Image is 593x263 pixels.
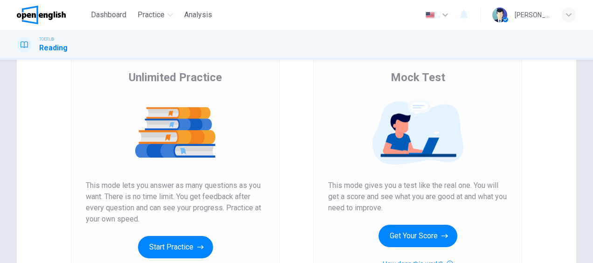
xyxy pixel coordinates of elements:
[424,12,436,19] img: en
[328,180,507,214] span: This mode gives you a test like the real one. You will get a score and see what you are good at a...
[492,7,507,22] img: Profile picture
[134,7,177,23] button: Practice
[379,225,457,247] button: Get Your Score
[138,9,165,21] span: Practice
[515,9,550,21] div: [PERSON_NAME]
[39,42,68,54] h1: Reading
[87,7,130,23] button: Dashboard
[17,6,66,24] img: OpenEnglish logo
[184,9,212,21] span: Analysis
[86,180,265,225] span: This mode lets you answer as many questions as you want. There is no time limit. You get feedback...
[129,70,222,85] span: Unlimited Practice
[39,36,54,42] span: TOEFL®
[138,236,213,258] button: Start Practice
[91,9,126,21] span: Dashboard
[391,70,445,85] span: Mock Test
[180,7,216,23] button: Analysis
[17,6,87,24] a: OpenEnglish logo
